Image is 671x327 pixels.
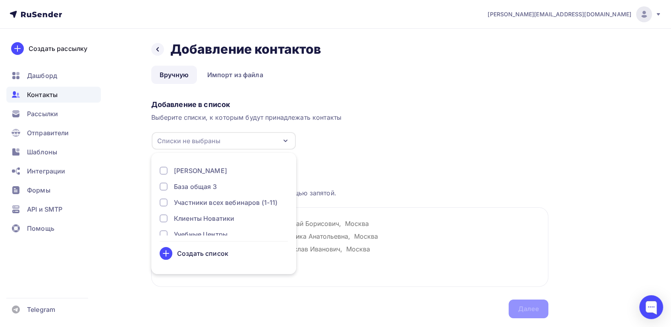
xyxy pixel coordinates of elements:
[27,109,58,119] span: Рассылки
[151,66,197,84] a: Вручную
[6,87,101,103] a: Контакты
[6,68,101,84] a: Дашборд
[27,147,57,157] span: Шаблоны
[27,224,54,233] span: Помощь
[174,182,217,191] div: База общая 3
[6,106,101,122] a: Рассылки
[151,132,296,150] button: Списки не выбраны
[29,44,87,53] div: Создать рассылку
[27,128,69,138] span: Отправители
[27,71,57,80] span: Дашборд
[151,166,548,175] div: Загрузка контактов
[27,185,50,195] span: Формы
[151,153,296,274] ul: Списки не выбраны
[170,41,322,57] h2: Добавление контактов
[27,204,62,214] span: API и SMTP
[151,179,548,198] div: Каждый контакт с новой строки. Информация о контакте разделяется с помощью запятой.
[151,113,548,122] div: Выберите списки, к которым будут принадлежать контакты
[174,230,228,239] div: Учебные Центры
[151,100,548,109] div: Добавление в список
[6,182,101,198] a: Формы
[488,10,631,18] span: [PERSON_NAME][EMAIL_ADDRESS][DOMAIN_NAME]
[6,144,101,160] a: Шаблоны
[199,66,271,84] a: Импорт из файла
[27,90,58,99] span: Контакты
[174,166,227,175] div: [PERSON_NAME]
[157,136,220,146] div: Списки не выбраны
[27,166,65,176] span: Интеграции
[174,198,278,207] div: Участники всех вебинаров (1-11)
[6,125,101,141] a: Отправители
[488,6,661,22] a: [PERSON_NAME][EMAIL_ADDRESS][DOMAIN_NAME]
[27,305,55,314] span: Telegram
[177,249,228,258] div: Создать список
[174,214,234,223] div: Клиенты Новатики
